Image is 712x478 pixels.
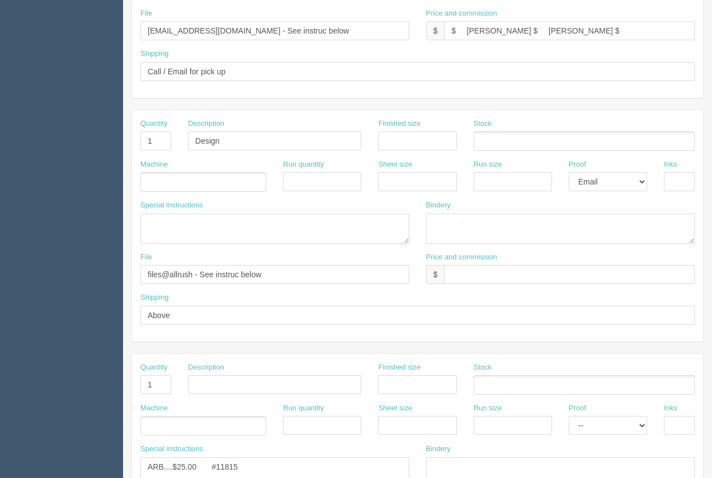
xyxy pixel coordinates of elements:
label: Proof [569,403,586,414]
label: File [140,8,152,19]
label: Run quantity [283,403,324,414]
label: Inks [664,403,677,414]
label: Bindery [426,200,451,211]
label: Special instructions [140,444,203,455]
label: Run size [474,159,502,170]
textarea: See file attached to email for colours etc. New artwork to have black background [140,214,409,244]
label: Quantity [140,119,167,129]
label: Bindery [426,444,451,455]
label: Stock [474,119,492,129]
div: $ [426,21,445,40]
label: Machine [140,159,168,170]
label: Proof [569,159,586,170]
label: Run quantity [283,159,324,170]
label: File [140,252,152,263]
label: Quantity [140,362,167,373]
label: Special instructions [140,200,203,211]
label: Run size [474,403,502,414]
label: Machine [140,403,168,414]
label: Price and commission [426,252,497,263]
label: Inks [664,159,677,170]
label: Description [188,119,224,129]
label: Finished size [378,362,421,373]
div: $ [426,265,445,284]
label: Shipping [140,49,169,59]
label: Sheet size [378,403,412,414]
label: Finished size [378,119,421,129]
label: Shipping [140,292,169,303]
label: Description [188,362,224,373]
label: Sheet size [378,159,412,170]
label: Stock [474,362,492,373]
label: Price and commission [426,8,497,19]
